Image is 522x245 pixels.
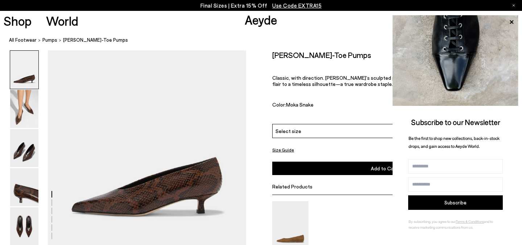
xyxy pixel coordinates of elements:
[393,15,518,106] img: ca3f721fb6ff708a270709c41d776025.jpg
[9,30,522,50] nav: breadcrumb
[272,101,418,110] div: Color:
[286,101,314,108] span: Moka Snake
[200,1,322,10] p: Final Sizes | Extra 15% Off
[42,37,57,43] span: Pumps
[275,127,301,135] span: Select size
[10,129,38,167] img: Clara Pointed-Toe Pumps - Image 3
[411,117,500,126] span: Subscribe to our Newsletter
[46,14,78,27] a: World
[4,14,32,27] a: Shop
[272,2,322,9] span: Navigate to /collections/ss25-final-sizes
[272,183,312,190] span: Related Products
[10,51,38,89] img: Clara Pointed-Toe Pumps - Image 1
[456,219,484,224] a: Terms & Conditions
[272,162,496,175] button: Add to Cart
[272,50,371,59] h2: [PERSON_NAME]-Toe Pumps
[408,195,503,210] button: Subscribe
[10,168,38,206] img: Clara Pointed-Toe Pumps - Image 4
[10,90,38,128] img: Clara Pointed-Toe Pumps - Image 2
[245,12,277,27] a: Aeyde
[409,136,500,149] span: Be the first to shop new collections, back-in-stock drops, and gain access to Aeyde World.
[371,165,398,171] span: Add to Cart
[272,145,294,154] button: Size Guide
[272,75,496,87] p: Classic, with direction. [PERSON_NAME]’s sculpted pointed toe and chic kitten heel lend modern fl...
[9,36,37,44] a: All Footwear
[42,36,57,44] a: Pumps
[63,36,128,44] span: [PERSON_NAME]-Toe Pumps
[409,219,456,224] span: By subscribing, you agree to our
